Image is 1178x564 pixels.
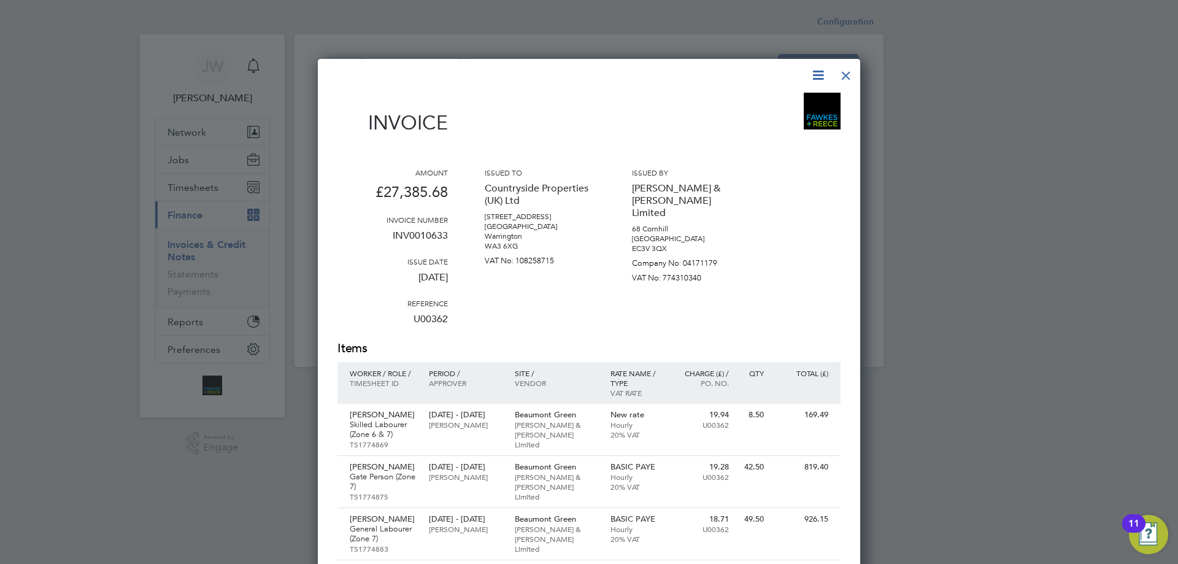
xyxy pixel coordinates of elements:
[741,514,764,524] p: 49.50
[337,111,448,134] h1: Invoice
[610,472,664,482] p: Hourly
[485,212,595,222] p: [STREET_ADDRESS]
[610,368,664,388] p: Rate name / type
[676,410,729,420] p: 19.94
[350,472,417,492] p: Gate Person (Zone 7)
[429,462,502,472] p: [DATE] - [DATE]
[429,368,502,378] p: Period /
[337,177,448,215] p: £27,385.68
[1128,523,1139,539] div: 11
[350,410,417,420] p: [PERSON_NAME]
[632,177,742,224] p: [PERSON_NAME] & [PERSON_NAME] Limited
[610,420,664,430] p: Hourly
[485,222,595,231] p: [GEOGRAPHIC_DATA]
[337,298,448,308] h3: Reference
[350,492,417,501] p: TS1774875
[515,420,598,449] p: [PERSON_NAME] & [PERSON_NAME] Limited
[741,462,764,472] p: 42.50
[429,472,502,482] p: [PERSON_NAME]
[337,225,448,257] p: INV0010633
[776,462,828,472] p: 819.40
[610,430,664,439] p: 20% VAT
[350,462,417,472] p: [PERSON_NAME]
[741,410,764,420] p: 8.50
[485,168,595,177] h3: Issued to
[515,378,598,388] p: Vendor
[350,544,417,554] p: TS1774883
[632,244,742,253] p: EC3V 3QX
[337,215,448,225] h3: Invoice number
[515,410,598,420] p: Beaumont Green
[776,514,828,524] p: 926.15
[350,524,417,544] p: General Labourer (Zone 7)
[676,378,729,388] p: Po. No.
[610,524,664,534] p: Hourly
[676,420,729,430] p: U00362
[485,231,595,241] p: Warrington
[632,253,742,268] p: Company No: 04171179
[350,378,417,388] p: Timesheet ID
[676,514,729,524] p: 18.71
[610,534,664,544] p: 20% VAT
[776,410,828,420] p: 169.49
[429,524,502,534] p: [PERSON_NAME]
[429,410,502,420] p: [DATE] - [DATE]
[350,439,417,449] p: TS1774869
[610,482,664,492] p: 20% VAT
[485,251,595,266] p: VAT No: 108258715
[515,462,598,472] p: Beaumont Green
[337,308,448,340] p: U00362
[676,524,729,534] p: U00362
[632,234,742,244] p: [GEOGRAPHIC_DATA]
[429,378,502,388] p: Approver
[676,368,729,378] p: Charge (£) /
[776,368,828,378] p: Total (£)
[676,462,729,472] p: 19.28
[676,472,729,482] p: U00362
[337,168,448,177] h3: Amount
[515,524,598,554] p: [PERSON_NAME] & [PERSON_NAME] Limited
[337,266,448,298] p: [DATE]
[485,177,595,212] p: Countryside Properties (UK) Ltd
[350,420,417,439] p: Skilled Labourer (Zone 6 & 7)
[804,93,841,129] img: bromak-logo-remittance.png
[337,257,448,266] h3: Issue date
[610,388,664,398] p: VAT rate
[485,241,595,251] p: WA3 6XG
[610,514,664,524] p: BASIC PAYE
[632,224,742,234] p: 68 Cornhill
[429,514,502,524] p: [DATE] - [DATE]
[610,462,664,472] p: BASIC PAYE
[632,268,742,283] p: VAT No: 774310340
[337,340,841,357] h2: Items
[429,420,502,430] p: [PERSON_NAME]
[1129,515,1168,554] button: Open Resource Center, 11 new notifications
[515,472,598,501] p: [PERSON_NAME] & [PERSON_NAME] Limited
[515,514,598,524] p: Beaumont Green
[632,168,742,177] h3: Issued by
[350,368,417,378] p: Worker / Role /
[741,368,764,378] p: QTY
[350,514,417,524] p: [PERSON_NAME]
[515,368,598,378] p: Site /
[610,410,664,420] p: New rate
